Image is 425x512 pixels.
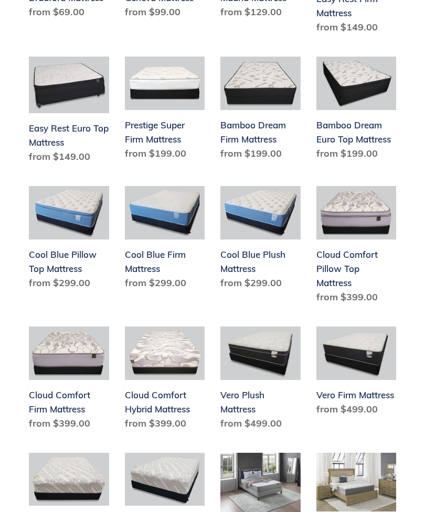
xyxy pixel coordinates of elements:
a: Vero Firm Mattress [316,326,397,420]
a: Cloud Comfort Firm Mattress [29,326,109,434]
a: Cool Blue Pillow Top Mattress [29,186,109,294]
a: Easy Rest Euro Top Mattress [29,57,109,168]
a: Prestige Super Firm Mattress [125,57,205,165]
a: Bamboo Dream Firm Mattress [220,57,301,165]
a: Cloud Comfort Pillow Top Mattress [316,186,397,308]
a: Vero Plush Mattress [220,326,301,434]
a: Cool Blue Plush Mattress [220,186,301,294]
a: Cool Blue Firm Mattress [125,186,205,294]
a: Cloud Comfort Hybrid Mattress [125,326,205,434]
a: Bamboo Dream Euro Top Mattress [316,57,397,165]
